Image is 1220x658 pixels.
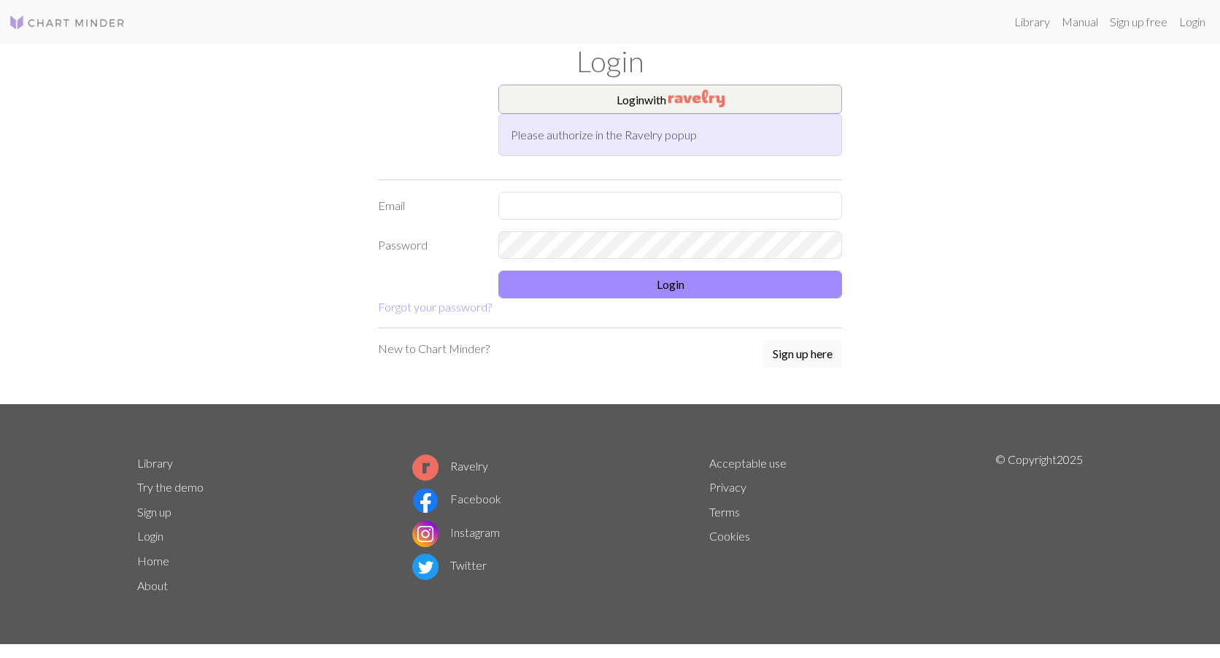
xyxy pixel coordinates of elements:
a: Try the demo [137,480,204,494]
p: New to Chart Minder? [378,340,490,357]
a: Library [1008,7,1056,36]
a: Sign up [137,505,171,519]
a: About [137,578,168,592]
div: Please authorize in the Ravelry popup [498,114,842,156]
a: Manual [1056,7,1104,36]
h1: Login [128,44,1092,79]
a: Terms [709,505,740,519]
a: Login [137,529,163,543]
a: Instagram [412,525,500,539]
a: Facebook [412,492,501,506]
a: Forgot your password? [378,300,492,314]
button: Login [498,271,842,298]
a: Login [1173,7,1211,36]
p: © Copyright 2025 [995,451,1083,598]
a: Home [137,554,169,568]
a: Sign up free [1104,7,1173,36]
img: Logo [9,14,126,31]
a: Sign up here [763,340,842,369]
a: Cookies [709,529,750,543]
img: Twitter logo [412,554,439,580]
a: Library [137,456,173,470]
a: Acceptable use [709,456,787,470]
a: Ravelry [412,459,488,473]
a: Twitter [412,558,487,572]
img: Ravelry logo [412,454,439,481]
img: Instagram logo [412,521,439,547]
img: Ravelry [668,90,725,107]
img: Facebook logo [412,487,439,514]
a: Privacy [709,480,746,494]
button: Loginwith [498,85,842,114]
label: Email [369,192,490,220]
label: Password [369,231,490,259]
button: Sign up here [763,340,842,368]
